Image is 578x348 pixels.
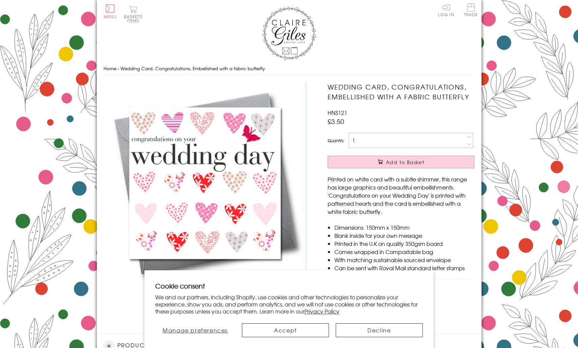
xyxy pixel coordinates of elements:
[438,3,454,17] a: Log In
[334,223,474,231] li: Dimensions: 150mm x 150mm
[104,82,306,284] img: Wedding Card, Congratulations, Embellished with a fabric butterfly
[104,62,475,76] nav: breadcrumbs
[127,14,142,24] span: 0 items
[104,4,117,19] button: Menu
[386,159,424,166] span: Add to Basket
[104,14,117,20] span: Menu
[242,323,329,337] button: Accept
[328,175,474,216] p: Printed on white card with a subtle shimmer, this range has large graphics and beautiful embellis...
[104,65,116,72] a: Home
[334,264,474,272] li: Can be sent with Royal Mail standard letter stamps
[328,156,474,168] button: Add to Basket
[120,65,265,72] span: Wedding Card, Congratulations, Embellished with a fabric butterfly
[334,240,474,248] li: Printed in the U.K on quality 350gsm board
[155,294,423,315] p: We and our partners, including Shopify, use cookies and other technologies to personalize your ex...
[328,108,347,117] span: HNS121
[155,323,235,337] button: Manage preferences
[336,323,423,337] button: Decline
[118,65,119,72] span: ›
[262,7,316,60] img: Claire Giles Greetings Cards
[334,248,474,256] li: Comes wrapped in Compostable bag
[163,326,228,334] span: Manage preferences
[328,117,344,126] span: £3.50
[328,82,474,102] h1: Wedding Card, Congratulations, Embellished with a fabric butterfly
[155,281,423,291] h2: Cookie consent
[328,138,344,144] label: Quantity
[334,256,474,264] li: With matching sustainable sourced envelope
[334,231,474,240] li: Blank inside for your own message
[464,3,478,18] a: Trade
[464,3,478,17] span: Trade
[124,5,142,23] button: Basket0 items
[304,307,339,315] a: Privacy Policy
